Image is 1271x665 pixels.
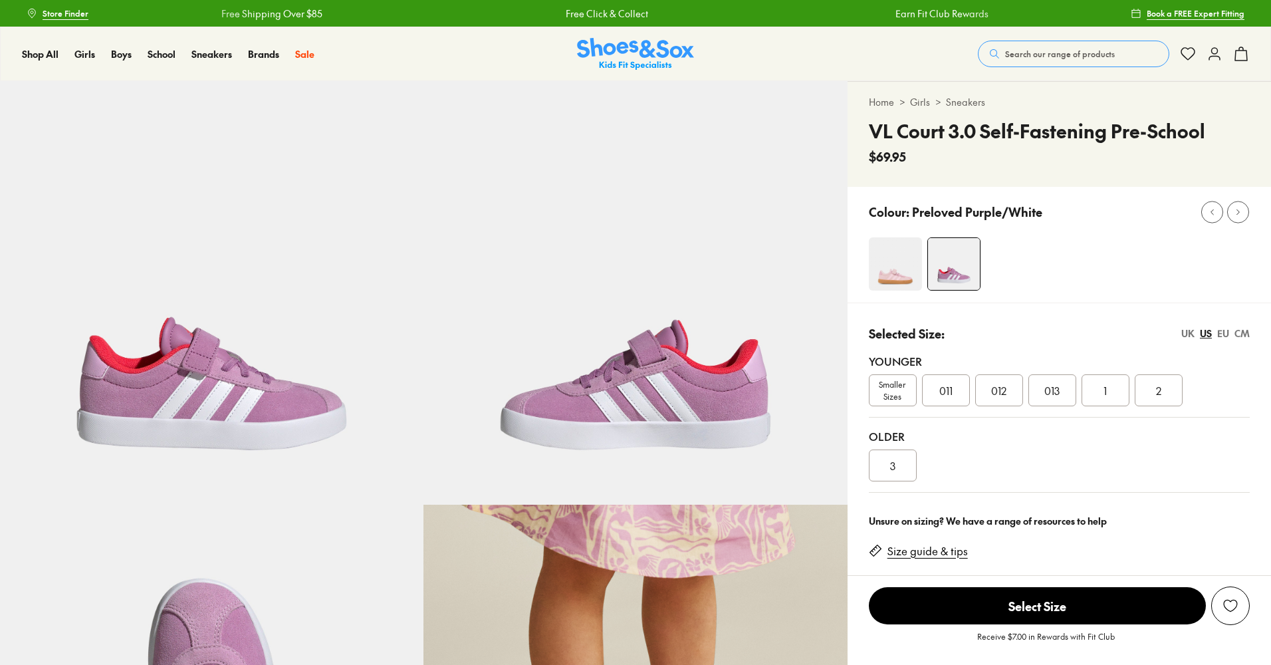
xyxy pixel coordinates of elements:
[43,7,88,19] span: Store Finder
[869,587,1206,625] button: Select Size
[869,148,906,166] span: $69.95
[1103,382,1107,398] span: 1
[893,7,986,21] a: Earn Fit Club Rewards
[248,47,279,61] span: Brands
[111,47,132,61] span: Boys
[1217,327,1229,340] div: EU
[869,378,916,402] span: Smaller Sizes
[148,47,175,61] span: School
[148,47,175,61] a: School
[1156,382,1161,398] span: 2
[869,428,1250,444] div: Older
[978,41,1169,67] button: Search our range of products
[1005,48,1115,60] span: Search our range of products
[869,117,1205,145] h4: VL Court 3.0 Self-Fastening Pre-School
[577,38,694,70] img: SNS_Logo_Responsive.svg
[191,47,232,61] a: Sneakers
[74,47,95,61] span: Girls
[869,203,909,221] p: Colour:
[910,95,930,109] a: Girls
[869,353,1250,369] div: Younger
[1131,1,1244,25] a: Book a FREE Expert Fitting
[22,47,58,61] span: Shop All
[912,203,1042,221] p: Preloved Purple/White
[295,47,314,61] a: Sale
[991,382,1006,398] span: 012
[939,382,953,398] span: 011
[869,95,1250,109] div: > >
[890,458,895,473] span: 3
[977,630,1115,654] p: Receive $7.00 in Rewards with Fit Club
[191,47,232,61] span: Sneakers
[219,7,320,21] a: Free Shipping Over $85
[869,514,1250,528] div: Unsure on sizing? We have a range of resources to help
[577,38,694,70] a: Shoes & Sox
[22,47,58,61] a: Shop All
[1181,327,1195,340] div: UK
[946,95,985,109] a: Sneakers
[887,544,968,559] a: Size guide & tips
[1211,587,1250,625] button: Add to Wishlist
[869,587,1206,624] span: Select Size
[869,95,894,109] a: Home
[1147,7,1244,19] span: Book a FREE Expert Fitting
[928,238,980,290] img: 4-548235_1
[1044,382,1060,398] span: 013
[1234,327,1250,340] div: CM
[869,237,922,291] img: 4-548232_1
[74,47,95,61] a: Girls
[248,47,279,61] a: Brands
[27,1,88,25] a: Store Finder
[111,47,132,61] a: Boys
[1200,327,1212,340] div: US
[423,81,847,505] img: 5-548236_1
[295,47,314,61] span: Sale
[564,7,646,21] a: Free Click & Collect
[869,325,945,342] p: Selected Size:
